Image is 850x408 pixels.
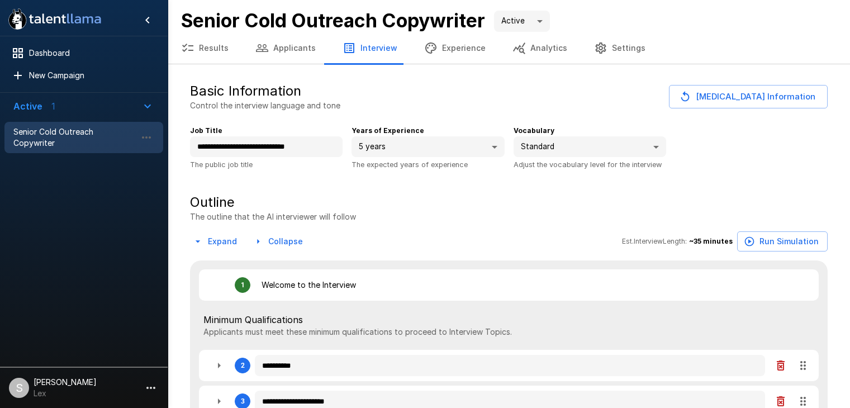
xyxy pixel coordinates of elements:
div: 5 years [352,136,504,158]
button: Run Simulation [737,231,828,252]
h5: Outline [190,193,356,211]
b: Job Title [190,126,222,135]
div: 1 [241,281,245,289]
p: Welcome to the Interview [262,279,356,291]
div: 2 [241,362,245,369]
button: Collapse [250,231,307,252]
p: Control the interview language and tone [190,100,340,111]
button: Analytics [499,32,581,64]
button: Expand [190,231,241,252]
button: Applicants [242,32,329,64]
b: Vocabulary [514,126,554,135]
p: Adjust the vocabulary level for the interview [514,159,666,170]
div: 2 [199,350,819,381]
p: Applicants must meet these minimum qualifications to proceed to Interview Topics. [203,326,814,338]
button: [MEDICAL_DATA] Information [669,85,828,108]
button: Experience [411,32,499,64]
button: Interview [329,32,411,64]
p: The public job title [190,159,343,170]
div: 3 [241,397,245,405]
p: The expected years of experience [352,159,504,170]
span: Minimum Qualifications [203,313,814,326]
h5: Basic Information [190,82,301,100]
b: ~ 35 minutes [689,237,733,245]
b: Senior Cold Outreach Copywriter [181,9,485,32]
div: Standard [514,136,666,158]
div: Active [494,11,550,32]
span: Est. Interview Length: [622,236,687,247]
b: Years of Experience [352,126,424,135]
button: Results [168,32,242,64]
p: The outline that the AI interviewer will follow [190,211,356,222]
button: Settings [581,32,659,64]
